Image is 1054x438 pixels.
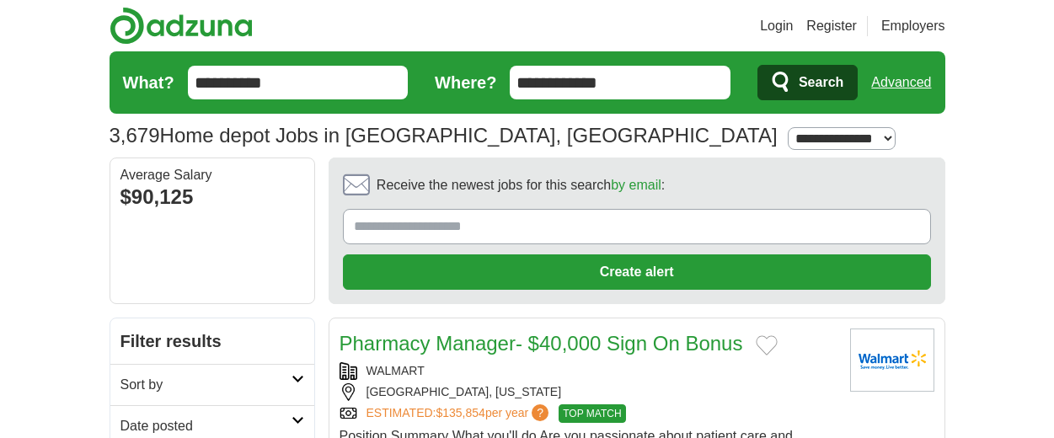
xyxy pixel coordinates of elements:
h1: Home depot Jobs in [GEOGRAPHIC_DATA], [GEOGRAPHIC_DATA] [110,124,778,147]
h2: Filter results [110,318,314,364]
a: Employers [881,16,945,36]
button: Create alert [343,254,931,290]
div: [GEOGRAPHIC_DATA], [US_STATE] [340,383,837,401]
div: Average Salary [120,168,304,182]
span: TOP MATCH [559,404,625,423]
span: ? [532,404,548,421]
button: Add to favorite jobs [756,335,778,355]
a: Register [806,16,857,36]
span: 3,679 [110,120,160,151]
label: Where? [435,70,496,95]
span: Receive the newest jobs for this search : [377,175,665,195]
a: WALMART [366,364,425,377]
button: Search [757,65,858,100]
a: Login [760,16,793,36]
img: Adzuna logo [110,7,253,45]
span: Search [799,66,843,99]
a: Advanced [871,66,931,99]
h2: Date posted [120,416,292,436]
a: Sort by [110,364,314,405]
a: by email [611,178,661,192]
a: ESTIMATED:$135,854per year? [366,404,553,423]
img: Walmart logo [850,328,934,392]
h2: Sort by [120,375,292,395]
a: Pharmacy Manager- $40,000 Sign On Bonus [340,332,743,355]
span: $135,854 [436,406,484,419]
div: $90,125 [120,182,304,212]
label: What? [123,70,174,95]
